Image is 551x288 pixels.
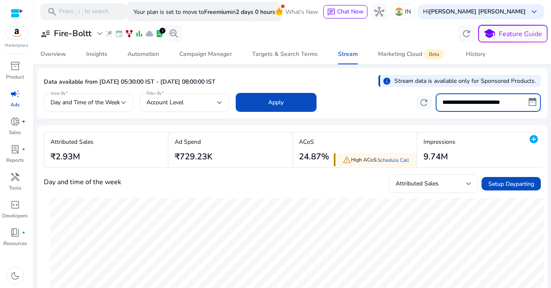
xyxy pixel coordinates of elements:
[10,89,20,99] span: campaign
[54,29,91,39] h3: Fire-Boltt
[44,178,121,186] h4: Day and time of the week
[51,137,93,146] p: Attributed Sales
[419,98,429,108] span: refresh
[394,77,536,85] p: Stream data is available only for Sponsored Products.
[22,231,25,234] span: fiber_manual_record
[165,25,182,42] button: search_insights
[105,29,113,38] span: wand_stars
[484,28,496,40] span: school
[146,90,162,96] mat-label: Filter By
[51,90,66,96] mat-label: View By
[378,157,410,164] a: Schedule Call
[378,51,446,58] div: Marketing Cloud
[10,172,20,182] span: handyman
[323,5,367,18] button: chatChat Now
[95,29,105,39] span: expand_more
[160,28,165,34] div: 3
[51,152,93,162] h3: ₹2.93M
[9,184,21,192] p: Tools
[488,180,534,188] span: Setup Dayparting
[10,61,20,71] span: inventory_2
[529,7,539,17] span: keyboard_arrow_down
[429,8,526,16] b: [PERSON_NAME] [PERSON_NAME]
[383,77,391,85] span: info
[115,29,123,38] span: event
[285,5,318,19] span: What's New
[482,177,541,190] button: Setup Dayparting
[415,96,432,109] button: refresh
[9,129,21,136] p: Sales
[478,25,548,42] button: schoolFeature Guide
[371,3,388,20] button: hub
[423,137,455,146] p: Impressions
[461,29,471,39] span: refresh
[396,180,439,188] span: Attributed Sales
[133,5,275,19] p: Your plan is set to move to in
[334,153,417,167] div: High ACoS.
[6,156,24,164] p: Reports
[179,51,232,57] div: Campaign Manager
[146,98,184,106] span: Account Level
[466,51,485,57] div: History
[44,78,216,86] p: Data available from [DATE] 05:30:00 IST - [DATE] 08:00:00 IST
[395,8,403,16] img: in.svg
[22,148,25,151] span: fiber_manual_record
[47,7,57,17] span: search
[6,73,24,81] p: Product
[405,4,411,19] p: IN
[338,51,358,57] div: Stream
[10,271,20,281] span: dark_mode
[343,156,351,164] span: warning
[236,8,275,16] b: 2 days 0 hours
[169,29,179,39] span: search_insights
[5,42,29,49] p: Marketplace
[40,29,51,39] span: user_attributes
[529,134,539,144] mat-icon: add_circle
[86,51,107,57] div: Insights
[499,29,543,39] p: Feature Guide
[155,29,164,38] span: lab_profile
[374,7,384,17] span: hub
[175,152,213,162] h3: ₹729.23K
[135,29,144,38] span: bar_chart
[59,7,109,16] p: Press to search
[75,7,83,16] span: /
[423,152,455,162] h3: 9.74M
[269,98,284,107] span: Apply
[3,212,28,219] p: Developers
[128,51,159,57] div: Automation
[125,29,133,38] span: family_history
[204,8,231,16] b: Freemium
[10,116,20,127] span: donut_small
[252,51,318,57] div: Targets & Search Terms
[10,200,20,210] span: code_blocks
[40,51,66,57] div: Overview
[299,137,330,146] p: ACoS
[458,25,475,42] button: refresh
[10,227,20,238] span: book_4
[424,49,444,59] span: Beta
[22,120,25,123] span: fiber_manual_record
[299,152,330,162] h3: 24.87%
[10,144,20,154] span: lab_profile
[423,9,526,15] p: Hi
[327,8,335,16] span: chat
[11,101,20,108] p: Ads
[175,137,213,146] p: Ad Spend
[51,98,120,106] span: Day and Time of the Week
[337,8,364,16] span: Chat Now
[236,93,317,112] button: Apply
[5,26,28,39] img: amazon.svg
[145,29,154,38] span: cloud
[3,240,27,247] p: Resources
